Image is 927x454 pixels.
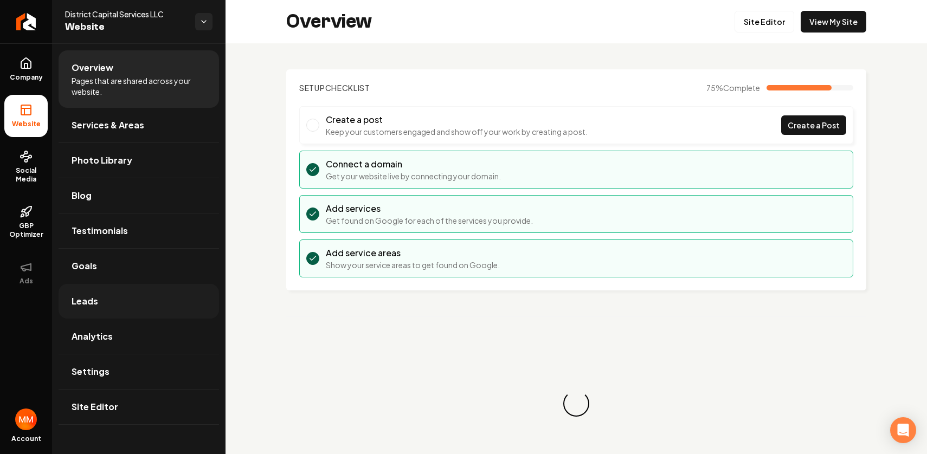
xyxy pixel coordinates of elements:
[890,417,916,443] div: Open Intercom Messenger
[326,158,501,171] h3: Connect a domain
[11,434,41,443] span: Account
[4,197,48,248] a: GBP Optimizer
[72,119,144,132] span: Services & Areas
[59,319,219,354] a: Analytics
[5,73,47,82] span: Company
[72,75,206,97] span: Pages that are shared across your website.
[65,9,186,20] span: District Capital Services LLC
[8,120,45,128] span: Website
[326,113,588,126] h3: Create a post
[326,202,533,215] h3: Add services
[299,83,325,93] span: Setup
[559,386,593,420] div: Loading
[72,224,128,237] span: Testimonials
[59,108,219,142] a: Services & Areas
[72,154,132,167] span: Photo Library
[788,120,840,131] span: Create a Post
[16,13,36,30] img: Rebolt Logo
[326,260,500,270] p: Show your service areas to get found on Google.
[72,400,118,413] span: Site Editor
[4,166,48,184] span: Social Media
[59,178,219,213] a: Blog
[326,126,588,137] p: Keep your customers engaged and show off your work by creating a post.
[72,365,110,378] span: Settings
[4,141,48,192] a: Social Media
[706,82,760,93] span: 75 %
[59,284,219,319] a: Leads
[781,115,846,135] a: Create a Post
[286,11,372,33] h2: Overview
[59,213,219,248] a: Testimonials
[4,222,48,239] span: GBP Optimizer
[15,408,37,430] button: Open user button
[59,143,219,178] a: Photo Library
[65,20,186,35] span: Website
[59,354,219,389] a: Settings
[299,82,370,93] h2: Checklist
[72,330,113,343] span: Analytics
[4,48,48,90] a: Company
[59,249,219,283] a: Goals
[326,215,533,226] p: Get found on Google for each of the services you provide.
[59,390,219,424] a: Site Editor
[72,260,97,273] span: Goals
[72,189,92,202] span: Blog
[326,247,500,260] h3: Add service areas
[15,277,37,286] span: Ads
[72,61,113,74] span: Overview
[735,11,794,33] a: Site Editor
[326,171,501,181] p: Get your website live by connecting your domain.
[801,11,866,33] a: View My Site
[4,252,48,294] button: Ads
[15,408,37,430] img: Matthew Meyer
[72,295,98,308] span: Leads
[723,83,760,93] span: Complete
